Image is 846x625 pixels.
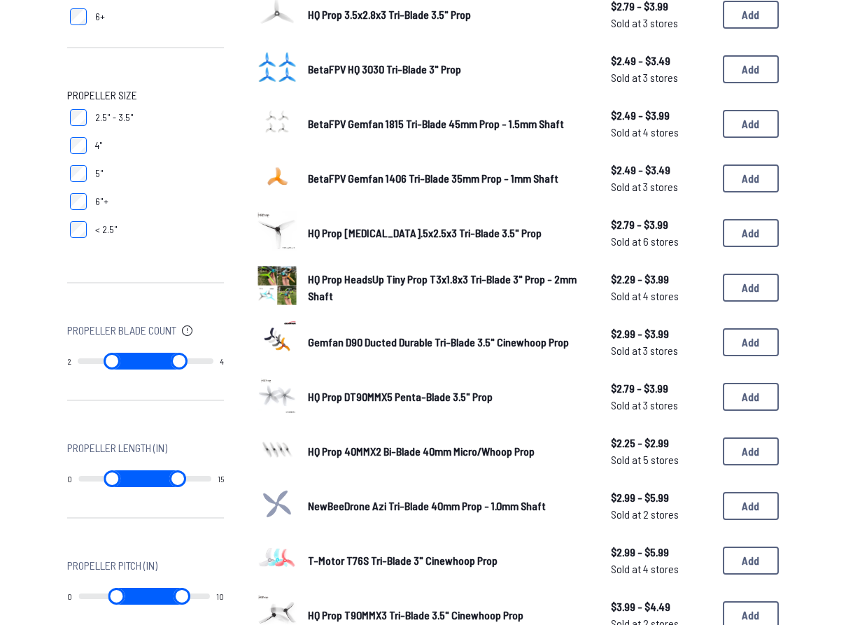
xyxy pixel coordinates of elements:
output: 10 [216,591,224,602]
button: Add [723,437,779,465]
span: NewBeeDrone Azi Tri-Blade 40mm Prop - 1.0mm Shaft [308,499,546,512]
span: Sold at 4 stores [611,124,712,141]
span: Sold at 3 stores [611,342,712,359]
span: Sold at 3 stores [611,397,712,414]
img: image [258,157,297,196]
a: image [258,102,297,146]
output: 0 [67,591,72,602]
a: T-Motor T76S Tri-Blade 3" Cinewhoop Prop [308,552,588,569]
a: BetaFPV Gemfan 1406 Tri-Blade 35mm Prop - 1mm Shaft [308,170,588,187]
span: $2.99 - $5.99 [611,489,712,506]
span: 6+ [95,10,105,24]
span: < 2.5" [95,223,118,237]
a: BetaFPV Gemfan 1815 Tri-Blade 45mm Prop - 1.5mm Shaft [308,115,588,132]
input: 5" [70,165,87,182]
input: 6+ [70,8,87,25]
a: HQ Prop 40MMX2 Bi-Blade 40mm Micro/Whoop Prop [308,443,588,460]
span: Sold at 4 stores [611,288,712,304]
span: $2.79 - $3.99 [611,216,712,233]
span: Propeller Size [67,87,137,104]
span: $2.79 - $3.99 [611,380,712,397]
input: 6"+ [70,193,87,210]
a: image [258,321,297,364]
button: Add [723,274,779,302]
button: Add [723,219,779,247]
span: HQ Prop [MEDICAL_DATA].5x2.5x3 Tri-Blade 3.5" Prop [308,226,542,239]
img: image [258,375,297,414]
button: Add [723,547,779,575]
span: T-Motor T76S Tri-Blade 3" Cinewhoop Prop [308,554,498,567]
span: Propeller Pitch (in) [67,557,157,574]
input: 4" [70,137,87,154]
img: image [258,321,297,360]
img: image [258,48,297,87]
span: Sold at 3 stores [611,69,712,86]
span: 6"+ [95,195,108,209]
span: Sold at 3 stores [611,15,712,31]
span: $2.99 - $5.99 [611,544,712,561]
span: $2.49 - $3.49 [611,52,712,69]
a: HQ Prop DT90MMX5 Penta-Blade 3.5" Prop [308,388,588,405]
output: 4 [220,356,224,367]
button: Add [723,1,779,29]
output: 0 [67,473,72,484]
span: Sold at 4 stores [611,561,712,577]
button: Add [723,164,779,192]
img: image [258,539,297,578]
span: Sold at 3 stores [611,178,712,195]
a: image [258,211,297,255]
a: image [258,430,297,473]
button: Add [723,55,779,83]
span: Sold at 5 stores [611,451,712,468]
a: Gemfan D90 Ducted Durable Tri-Blade 3.5" Cinewhoop Prop [308,334,588,351]
button: Add [723,383,779,411]
span: Sold at 6 stores [611,233,712,250]
span: BetaFPV Gemfan 1815 Tri-Blade 45mm Prop - 1.5mm Shaft [308,117,564,130]
span: HQ Prop T90MMX3 Tri-Blade 3.5" Cinewhoop Prop [308,608,523,622]
span: $2.49 - $3.49 [611,162,712,178]
span: BetaFPV HQ 3030 Tri-Blade 3" Prop [308,62,461,76]
a: image [258,266,297,309]
button: Add [723,328,779,356]
img: image [258,211,297,251]
span: Gemfan D90 Ducted Durable Tri-Blade 3.5" Cinewhoop Prop [308,335,569,349]
a: HQ Prop T90MMX3 Tri-Blade 3.5" Cinewhoop Prop [308,607,588,624]
span: HQ Prop 3.5x2.8x3 Tri-Blade 3.5" Prop [308,8,471,21]
a: NewBeeDrone Azi Tri-Blade 40mm Prop - 1.0mm Shaft [308,498,588,514]
span: 5" [95,167,104,181]
span: BetaFPV Gemfan 1406 Tri-Blade 35mm Prop - 1mm Shaft [308,171,558,185]
img: image [258,266,297,305]
span: $2.99 - $3.99 [611,325,712,342]
output: 2 [67,356,71,367]
span: $2.29 - $3.99 [611,271,712,288]
span: 2.5" - 3.5" [95,111,134,125]
input: 2.5" - 3.5" [70,109,87,126]
a: BetaFPV HQ 3030 Tri-Blade 3" Prop [308,61,588,78]
input: < 2.5" [70,221,87,238]
span: $2.25 - $2.99 [611,435,712,451]
output: 15 [218,473,224,484]
span: 4" [95,139,103,153]
img: image [258,430,297,469]
a: HQ Prop HeadsUp Tiny Prop T3x1.8x3 Tri-Blade 3" Prop - 2mm Shaft [308,271,588,304]
img: image [258,102,297,141]
button: Add [723,492,779,520]
a: image [258,539,297,582]
span: Propeller Length (in) [67,440,167,456]
a: HQ Prop [MEDICAL_DATA].5x2.5x3 Tri-Blade 3.5" Prop [308,225,588,241]
button: Add [723,110,779,138]
span: $2.49 - $3.99 [611,107,712,124]
span: HQ Prop HeadsUp Tiny Prop T3x1.8x3 Tri-Blade 3" Prop - 2mm Shaft [308,272,577,302]
span: Sold at 2 stores [611,506,712,523]
a: HQ Prop 3.5x2.8x3 Tri-Blade 3.5" Prop [308,6,588,23]
a: image [258,48,297,91]
span: HQ Prop 40MMX2 Bi-Blade 40mm Micro/Whoop Prop [308,444,535,458]
a: image [258,157,297,200]
a: image [258,375,297,419]
span: HQ Prop DT90MMX5 Penta-Blade 3.5" Prop [308,390,493,403]
span: Propeller Blade Count [67,322,176,339]
span: $3.99 - $4.49 [611,598,712,615]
